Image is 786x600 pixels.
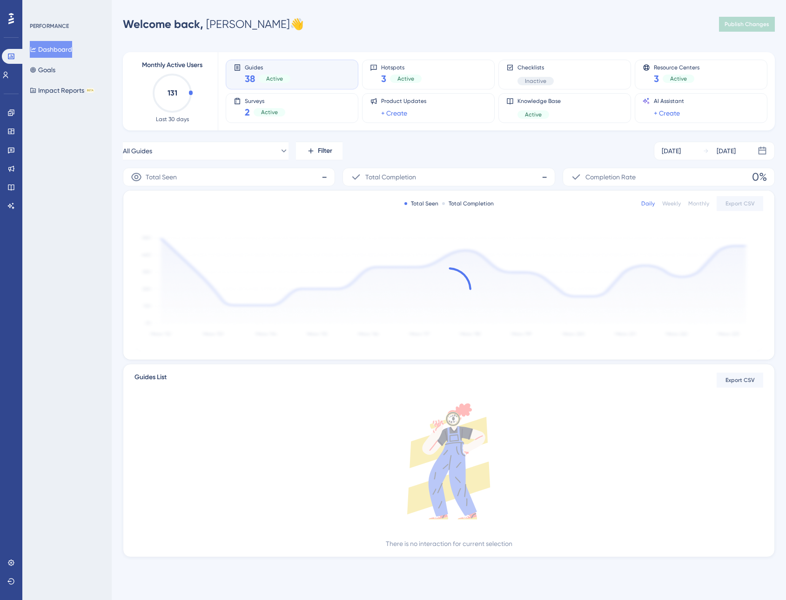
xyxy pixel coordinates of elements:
button: All Guides [123,142,289,160]
span: Export CSV [726,376,755,384]
span: Resource Centers [654,64,699,70]
button: Export CSV [717,196,763,211]
span: Export CSV [726,200,755,207]
span: Active [397,75,414,82]
span: Guides List [134,372,167,389]
span: Monthly Active Users [142,60,202,71]
span: Hotspots [381,64,422,70]
span: 3 [654,72,659,85]
div: [PERSON_NAME] 👋 [123,17,304,32]
div: Total Completion [442,200,494,207]
span: Active [670,75,687,82]
span: AI Assistant [654,97,684,105]
button: Goals [30,61,55,78]
span: Filter [318,145,332,157]
span: - [542,170,547,184]
div: Daily [641,200,655,207]
button: Impact ReportsBETA [30,82,94,99]
div: Total Seen [404,200,438,207]
text: 131 [168,89,177,97]
a: + Create [654,108,680,119]
button: Export CSV [717,373,763,388]
span: Active [525,111,542,118]
div: BETA [86,88,94,93]
span: - [322,170,327,184]
span: 2 [245,106,250,119]
span: Knowledge Base [517,97,561,105]
span: Welcome back, [123,17,203,31]
span: Active [266,75,283,82]
button: Filter [296,142,343,160]
button: Publish Changes [719,17,775,32]
span: 3 [381,72,386,85]
div: Monthly [688,200,709,207]
span: Completion Rate [585,171,636,183]
span: Active [261,109,278,116]
div: [DATE] [662,145,681,157]
span: Guides [245,64,290,70]
span: Publish Changes [725,20,769,28]
span: Total Completion [365,171,416,183]
span: 0% [752,170,767,184]
button: Dashboard [30,41,72,58]
a: + Create [381,108,407,119]
span: Inactive [525,77,546,85]
span: Checklists [517,64,554,71]
span: Product Updates [381,97,426,105]
span: Total Seen [146,171,177,183]
div: There is no interaction for current selection [386,538,512,549]
div: Weekly [662,200,681,207]
span: Surveys [245,97,285,104]
div: PERFORMANCE [30,22,69,30]
span: All Guides [123,145,152,157]
span: Last 30 days [156,116,189,123]
div: [DATE] [717,145,736,157]
span: 38 [245,72,255,85]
